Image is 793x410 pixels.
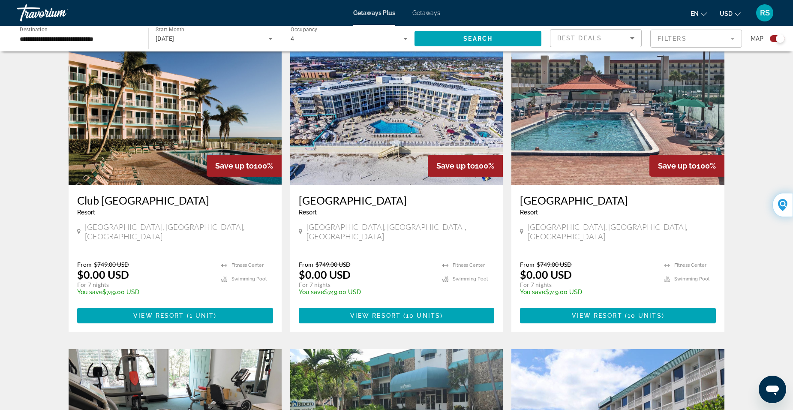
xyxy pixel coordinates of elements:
p: $749.00 USD [77,289,213,295]
span: Save up to [658,161,697,170]
span: $749.00 USD [94,261,129,268]
span: Occupancy [291,27,318,33]
div: 100% [207,155,282,177]
button: View Resort(10 units) [520,308,716,323]
button: Search [415,31,541,46]
span: Resort [299,209,317,216]
div: 100% [428,155,503,177]
button: View Resort(10 units) [299,308,495,323]
a: [GEOGRAPHIC_DATA] [520,194,716,207]
span: From [77,261,92,268]
span: Start Month [156,27,184,33]
span: 4 [291,35,294,42]
span: You save [77,289,102,295]
span: Fitness Center [674,262,706,268]
span: ( ) [184,312,216,319]
iframe: Button to launch messaging window [759,376,786,403]
span: ( ) [401,312,443,319]
span: [GEOGRAPHIC_DATA], [GEOGRAPHIC_DATA], [GEOGRAPHIC_DATA] [528,222,716,241]
img: DS86E01X.jpg [511,48,724,185]
p: For 7 nights [77,281,213,289]
p: $749.00 USD [299,289,434,295]
span: Search [463,35,493,42]
img: 2890E01X.jpg [69,48,282,185]
span: 1 unit [189,312,214,319]
span: en [691,10,699,17]
p: $0.00 USD [77,268,129,281]
button: Change language [691,7,707,20]
p: $0.00 USD [299,268,351,281]
span: View Resort [350,312,401,319]
span: Destination [20,26,48,32]
span: You save [299,289,324,295]
button: User Menu [754,4,776,22]
a: Club [GEOGRAPHIC_DATA] [77,194,273,207]
span: View Resort [133,312,184,319]
span: Resort [520,209,538,216]
p: For 7 nights [299,281,434,289]
span: Swimming Pool [453,276,488,282]
a: Travorium [17,2,103,24]
span: [GEOGRAPHIC_DATA], [GEOGRAPHIC_DATA], [GEOGRAPHIC_DATA] [85,222,273,241]
span: $749.00 USD [315,261,351,268]
p: $749.00 USD [520,289,655,295]
span: $749.00 USD [537,261,572,268]
button: Change currency [720,7,741,20]
span: Resort [77,209,95,216]
span: From [520,261,535,268]
span: Swimming Pool [674,276,709,282]
span: You save [520,289,545,295]
span: Map [751,33,763,45]
a: Getaways Plus [353,9,395,16]
span: Swimming Pool [231,276,267,282]
button: View Resort(1 unit) [77,308,273,323]
p: $0.00 USD [520,268,572,281]
span: Best Deals [557,35,602,42]
span: Fitness Center [231,262,264,268]
span: Save up to [436,161,475,170]
span: [GEOGRAPHIC_DATA], [GEOGRAPHIC_DATA], [GEOGRAPHIC_DATA] [306,222,495,241]
span: [DATE] [156,35,174,42]
span: USD [720,10,733,17]
mat-select: Sort by [557,33,634,43]
span: From [299,261,313,268]
span: 10 units [406,312,440,319]
span: View Resort [572,312,622,319]
img: 0462E01X.jpg [290,48,503,185]
span: 10 units [628,312,662,319]
span: RS [760,9,770,17]
span: Save up to [215,161,254,170]
span: ( ) [622,312,664,319]
span: Fitness Center [453,262,485,268]
button: Filter [650,29,742,48]
a: [GEOGRAPHIC_DATA] [299,194,495,207]
p: For 7 nights [520,281,655,289]
a: Getaways [412,9,440,16]
div: 100% [649,155,724,177]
